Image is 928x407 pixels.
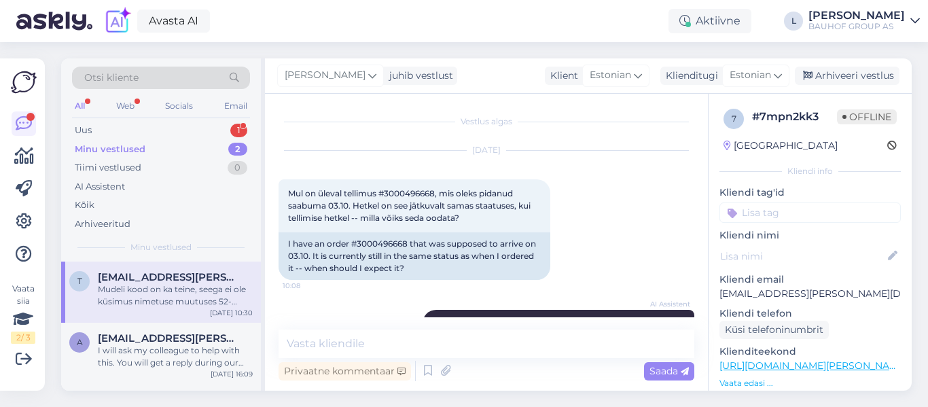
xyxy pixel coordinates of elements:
span: Estonian [590,68,631,83]
a: Avasta AI [137,10,210,33]
div: 2 / 3 [11,332,35,344]
a: [URL][DOMAIN_NAME][PERSON_NAME] [719,359,907,372]
div: Privaatne kommentaar [279,362,411,381]
div: Arhiveeritud [75,217,130,231]
span: Alina.lanman@gmail.com [98,332,239,344]
p: Kliendi tag'id [719,185,901,200]
div: L [784,12,803,31]
span: Estonian [730,68,771,83]
div: [PERSON_NAME] [808,10,905,21]
p: Vaata edasi ... [719,377,901,389]
div: AI Assistent [75,180,125,194]
div: Vestlus algas [279,116,694,128]
div: Web [113,97,137,115]
img: Askly Logo [11,69,37,95]
div: [GEOGRAPHIC_DATA] [724,139,838,153]
div: [DATE] 10:30 [210,308,253,318]
a: [PERSON_NAME]BAUHOF GROUP AS [808,10,920,32]
span: A [77,337,83,347]
p: Kliendi telefon [719,306,901,321]
div: juhib vestlust [384,69,453,83]
div: 2 [228,143,247,156]
p: Kliendi email [719,272,901,287]
div: Aktiivne [668,9,751,33]
div: [DATE] [279,144,694,156]
div: I will ask my colleague to help with this. You will get a reply during our working hours. [98,344,253,369]
div: All [72,97,88,115]
span: Saada [649,365,689,377]
p: Klienditeekond [719,344,901,359]
input: Lisa tag [719,202,901,223]
span: t [77,276,82,286]
div: Email [221,97,250,115]
div: BAUHOF GROUP AS [808,21,905,32]
span: Minu vestlused [130,241,192,253]
div: [DATE] 16:09 [211,369,253,379]
span: [PERSON_NAME] [285,68,365,83]
span: Mul on üleval tellimus #3000496668, mis oleks pidanud saabuma 03.10. Hetkel on see jätkuvalt sama... [288,188,533,223]
div: Kõik [75,198,94,212]
div: Tiimi vestlused [75,161,141,175]
div: Kliendi info [719,165,901,177]
div: Minu vestlused [75,143,145,156]
input: Lisa nimi [720,249,885,264]
div: 1 [230,124,247,137]
div: # 7mpn2kk3 [752,109,837,125]
div: Vaata siia [11,283,35,344]
p: [EMAIL_ADDRESS][PERSON_NAME][DOMAIN_NAME] [719,287,901,301]
div: Klienditugi [660,69,718,83]
div: Küsi telefoninumbrit [719,321,829,339]
div: Klient [545,69,578,83]
span: Otsi kliente [84,71,139,85]
div: Uus [75,124,92,137]
div: Socials [162,97,196,115]
img: explore-ai [103,7,132,35]
span: AI Assistent [639,299,690,309]
div: Mudeli kood on ka teine, seega ei ole küsimus nimetuse muutuses 52-B151K vs 52-B150K. Kui te näit... [98,283,253,308]
div: Arhiveeri vestlus [795,67,899,85]
div: 0 [228,161,247,175]
p: Kliendi nimi [719,228,901,243]
div: I have an order #3000496668 that was supposed to arrive on 03.10. It is currently still in the sa... [279,232,550,280]
span: 10:08 [283,281,334,291]
span: tarmo.lindstrom@gmail.com [98,271,239,283]
span: 7 [732,113,736,124]
span: Offline [837,109,897,124]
